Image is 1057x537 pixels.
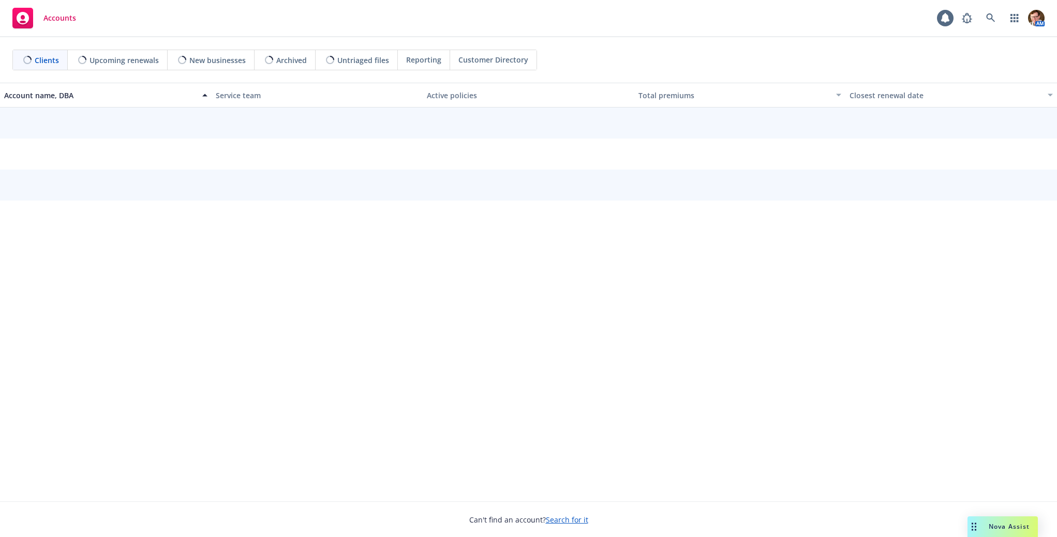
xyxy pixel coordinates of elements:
button: Total premiums [634,83,846,108]
a: Search for it [546,515,588,525]
span: Customer Directory [458,54,528,65]
a: Search [980,8,1001,28]
div: Account name, DBA [4,90,196,101]
span: Nova Assist [989,522,1030,531]
span: Untriaged files [337,55,389,66]
button: Closest renewal date [845,83,1057,108]
span: Reporting [406,54,441,65]
span: Accounts [43,14,76,22]
div: Drag to move [967,516,980,537]
div: Active policies [427,90,630,101]
span: New businesses [189,55,246,66]
div: Total premiums [638,90,830,101]
a: Report a Bug [957,8,977,28]
a: Accounts [8,4,80,33]
img: photo [1028,10,1045,26]
span: Upcoming renewals [90,55,159,66]
div: Service team [216,90,419,101]
button: Active policies [423,83,634,108]
button: Nova Assist [967,516,1038,537]
button: Service team [212,83,423,108]
span: Can't find an account? [469,514,588,525]
a: Switch app [1004,8,1025,28]
div: Closest renewal date [850,90,1041,101]
span: Archived [276,55,307,66]
span: Clients [35,55,59,66]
